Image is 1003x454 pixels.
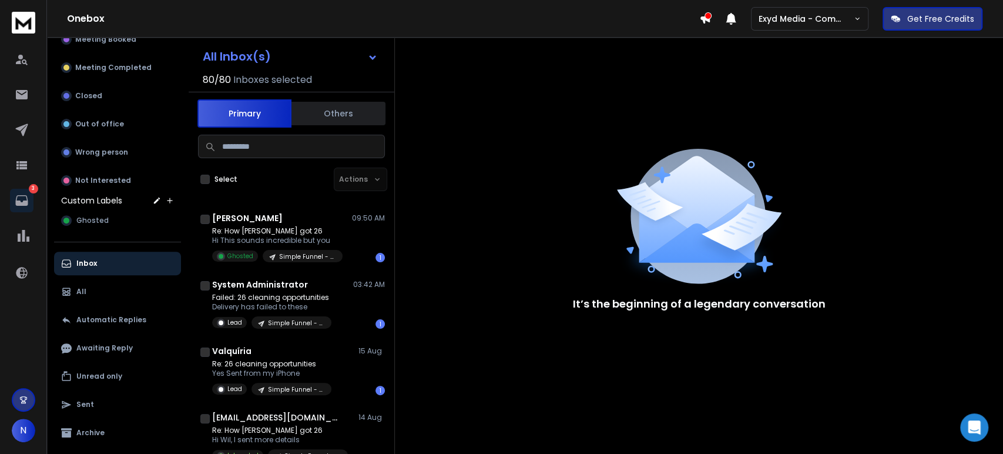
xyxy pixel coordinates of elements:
[227,385,242,393] p: Lead
[54,169,181,192] button: Not Interested
[193,45,387,68] button: All Inbox(s)
[573,296,826,312] p: It’s the beginning of a legendary conversation
[212,435,348,445] p: Hi Wil, I sent more details
[291,101,385,126] button: Others
[54,112,181,136] button: Out of office
[203,51,271,62] h1: All Inbox(s)
[54,421,181,445] button: Archive
[76,287,86,296] p: All
[212,345,251,357] h1: Valquíria
[76,315,146,325] p: Automatic Replies
[212,293,331,302] p: Failed: 26 cleaning opportunities
[883,7,982,31] button: Get Free Credits
[54,252,181,275] button: Inbox
[12,419,35,442] button: N
[10,189,33,212] a: 3
[75,35,136,44] p: Meeting Booked
[67,12,699,26] h1: Onebox
[61,195,122,206] h3: Custom Labels
[375,253,385,262] div: 1
[54,393,181,416] button: Sent
[212,212,283,224] h1: [PERSON_NAME]
[76,372,122,381] p: Unread only
[268,319,324,328] p: Simple Funnel - CC - Lead Magnet
[268,385,324,394] p: Simple Funnel - CC - Lead Magnet
[75,63,152,72] p: Meeting Completed
[54,209,181,232] button: Ghosted
[75,148,128,157] p: Wrong person
[54,56,181,79] button: Meeting Completed
[212,226,343,236] p: Re: How [PERSON_NAME] got 26
[212,359,331,369] p: Re: 26 cleaning opportunities
[759,13,854,25] p: Exyd Media - Commercial Cleaning
[375,386,385,395] div: 1
[212,369,331,378] p: Yes Sent from my iPhone
[352,213,385,223] p: 09:50 AM
[54,336,181,360] button: Awaiting Reply
[12,12,35,34] img: logo
[212,279,308,291] h1: System Administrator
[960,413,988,442] div: Open Intercom Messenger
[279,252,336,261] p: Simple Funnel - CC - Lead Magnet
[75,119,124,129] p: Out of office
[203,73,231,87] span: 80 / 80
[353,280,385,289] p: 03:42 AM
[76,216,109,225] span: Ghosted
[54,141,181,164] button: Wrong person
[76,259,97,268] p: Inbox
[76,343,133,353] p: Awaiting Reply
[212,236,343,245] p: Hi This sounds incredible but you
[227,252,253,261] p: Ghosted
[29,184,38,193] p: 3
[212,302,331,312] p: Delivery has failed to these
[197,99,291,128] button: Primary
[54,308,181,332] button: Automatic Replies
[54,365,181,388] button: Unread only
[212,412,341,423] h1: [EMAIL_ADDRESS][DOMAIN_NAME]
[212,426,348,435] p: Re: How [PERSON_NAME] got 26
[907,13,974,25] p: Get Free Credits
[358,413,385,422] p: 14 Aug
[358,346,385,356] p: 15 Aug
[76,400,94,409] p: Sent
[54,28,181,51] button: Meeting Booked
[75,176,131,185] p: Not Interested
[75,91,102,101] p: Closed
[54,280,181,303] button: All
[54,84,181,108] button: Closed
[375,319,385,329] div: 1
[233,73,312,87] h3: Inboxes selected
[76,428,105,438] p: Archive
[214,175,237,184] label: Select
[227,318,242,327] p: Lead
